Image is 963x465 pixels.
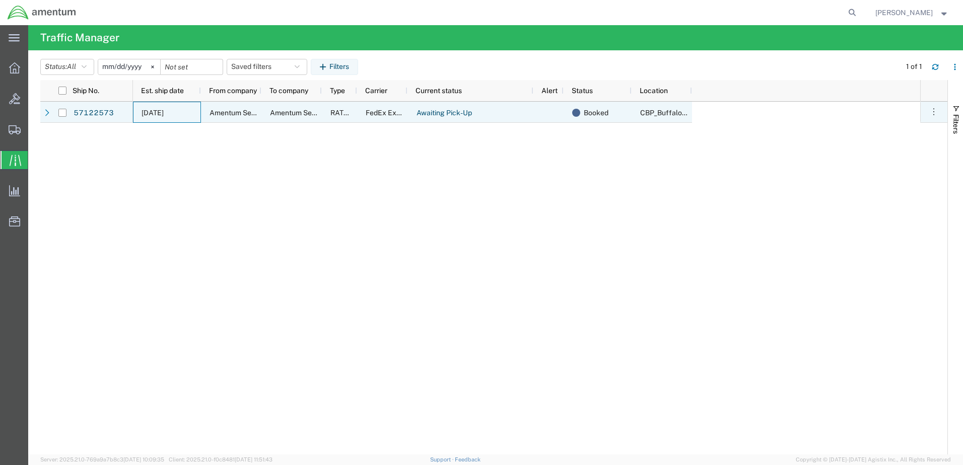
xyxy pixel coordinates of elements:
img: logo [7,5,77,20]
span: Est. ship date [141,87,184,95]
button: Filters [311,59,358,75]
span: CBP_Buffalo, NY_BUN [640,109,757,117]
div: 1 of 1 [906,61,924,72]
h4: Traffic Manager [40,25,119,50]
a: Awaiting Pick-Up [416,105,472,121]
span: Type [330,87,345,95]
span: Filters [952,114,960,134]
button: Status:All [40,59,94,75]
span: Amentum Services, Inc [270,109,344,117]
a: Feedback [455,456,480,462]
span: Booked [584,102,608,123]
input: Not set [98,59,160,74]
span: All [67,62,76,70]
span: Carrier [365,87,387,95]
span: Current status [416,87,462,95]
a: Support [430,456,455,462]
span: Ship No. [73,87,99,95]
span: [DATE] 11:51:43 [235,456,272,462]
span: FedEx Express [366,109,414,117]
span: Matthew Donnelly [875,7,933,18]
span: Server: 2025.21.0-769a9a7b8c3 [40,456,164,462]
span: [DATE] 10:09:35 [123,456,164,462]
input: Not set [161,59,223,74]
span: Copyright © [DATE]-[DATE] Agistix Inc., All Rights Reserved [796,455,951,464]
span: 10/14/2025 [142,109,164,117]
button: Saved filters [227,59,307,75]
span: Location [640,87,668,95]
span: Alert [541,87,558,95]
a: 57122573 [73,105,114,121]
button: [PERSON_NAME] [875,7,949,19]
span: From company [209,87,257,95]
span: RATED [330,109,353,117]
span: Status [572,87,593,95]
span: To company [269,87,308,95]
span: Amentum Services, Inc [210,109,284,117]
span: Client: 2025.21.0-f0c8481 [169,456,272,462]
